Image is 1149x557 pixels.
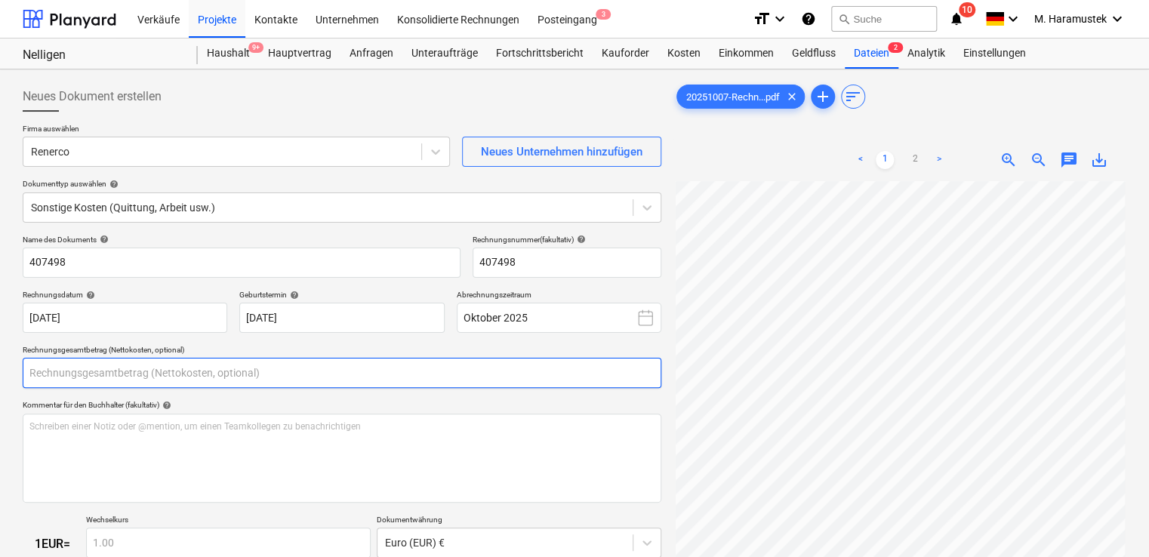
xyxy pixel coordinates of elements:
[753,10,771,28] i: format_size
[248,42,263,53] span: 9+
[86,515,371,528] p: Wechselkurs
[1000,151,1018,169] span: zoom_in
[1060,151,1078,169] span: chat
[481,142,642,162] div: Neues Unternehmen hinzufügen
[949,10,964,28] i: notifications
[239,290,444,300] div: Geburtstermin
[844,88,862,106] span: sort
[340,38,402,69] a: Anfragen
[473,235,661,245] div: Rechnungsnummer (fakultativ)
[954,38,1035,69] a: Einstellungen
[23,303,227,333] input: Rechnungsdatum nicht angegeben
[1030,151,1048,169] span: zoom_out
[457,290,661,303] p: Abrechnungszeitraum
[1004,10,1022,28] i: keyboard_arrow_down
[888,42,903,53] span: 2
[1108,10,1126,28] i: keyboard_arrow_down
[1074,485,1149,557] iframe: Chat Widget
[198,38,259,69] a: Haushalt9+
[852,151,870,169] a: Previous page
[845,38,898,69] div: Dateien
[959,2,975,17] span: 10
[23,537,86,551] div: 1 EUR =
[23,358,661,388] input: Rechnungsgesamtbetrag (Nettokosten, optional)
[710,38,783,69] a: Einkommen
[402,38,487,69] a: Unteraufträge
[23,235,461,245] div: Name des Dokuments
[677,91,789,103] span: 20251007-Rechn...pdf
[23,345,661,358] p: Rechnungsgesamtbetrag (Nettokosten, optional)
[1034,13,1107,25] span: M. Haramustek
[876,151,894,169] a: Page 1 is your current page
[801,10,816,28] i: Wissensbasis
[898,38,954,69] a: Analytik
[259,38,340,69] a: Hauptvertrag
[906,151,924,169] a: Page 2
[771,10,789,28] i: keyboard_arrow_down
[287,291,299,300] span: help
[457,303,661,333] button: Oktober 2025
[783,38,845,69] a: Geldfluss
[930,151,948,169] a: Next page
[106,180,119,189] span: help
[23,88,162,106] span: Neues Dokument erstellen
[676,85,805,109] div: 20251007-Rechn...pdf
[814,88,832,106] span: add
[377,515,661,528] p: Dokumentwährung
[473,248,661,278] input: Rechnungsnummer
[462,137,661,167] button: Neues Unternehmen hinzufügen
[1090,151,1108,169] span: save_alt
[783,88,801,106] span: clear
[97,235,109,244] span: help
[23,48,180,63] div: Nelligen
[23,400,661,410] div: Kommentar für den Buchhalter (fakultativ)
[596,9,611,20] span: 3
[159,401,171,410] span: help
[845,38,898,69] a: Dateien2
[658,38,710,69] a: Kosten
[23,290,227,300] div: Rechnungsdatum
[593,38,658,69] a: Kauforder
[1074,485,1149,557] div: Chat-Widget
[23,248,461,278] input: Name des Dokuments
[83,291,95,300] span: help
[831,6,937,32] button: Suche
[239,303,444,333] input: Fälligkeitsdatum nicht angegeben
[23,179,661,189] div: Dokumenttyp auswählen
[487,38,593,69] a: Fortschrittsbericht
[574,235,586,244] span: help
[838,13,850,25] span: search
[198,38,259,69] div: Haushalt
[23,124,450,137] p: Firma auswählen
